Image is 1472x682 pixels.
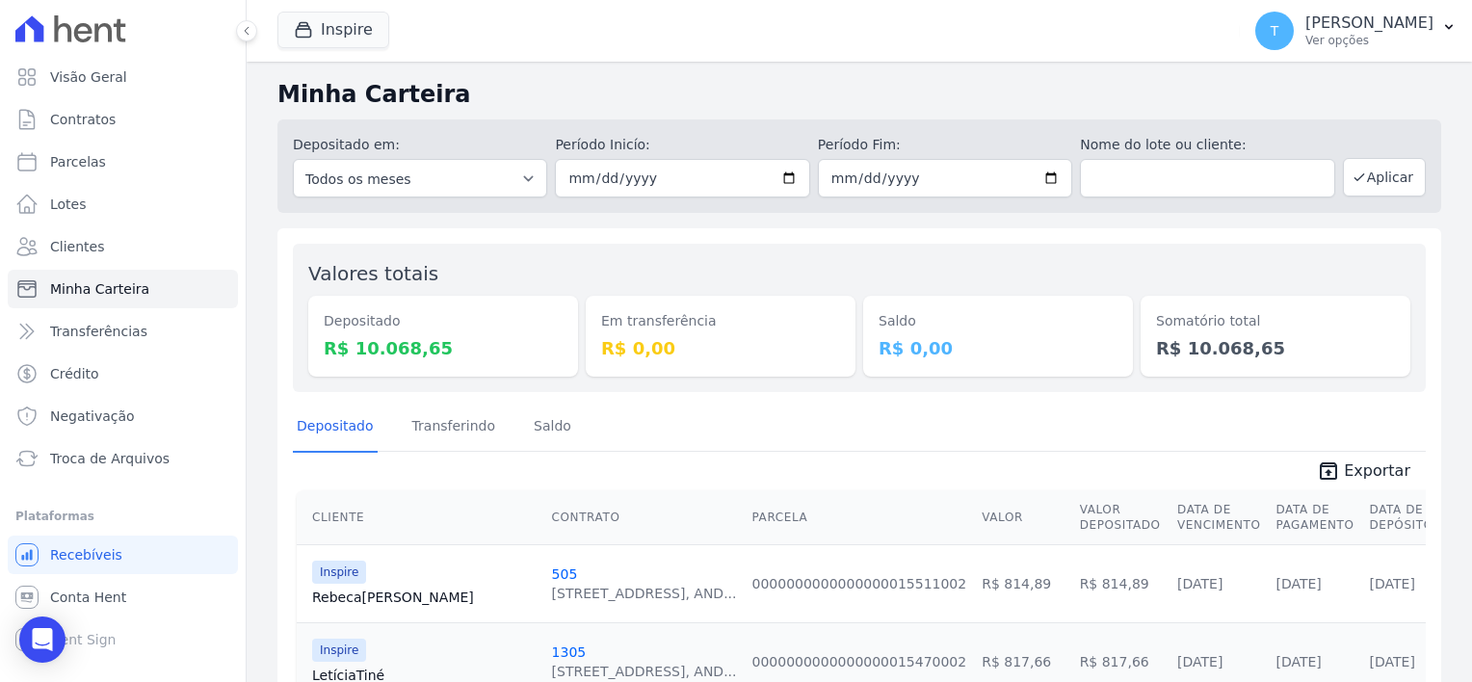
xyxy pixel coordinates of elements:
[1072,490,1170,545] th: Valor Depositado
[1156,311,1395,331] dt: Somatório total
[50,364,99,383] span: Crédito
[277,12,389,48] button: Inspire
[1177,654,1222,669] a: [DATE]
[324,311,563,331] dt: Depositado
[552,584,737,603] div: [STREET_ADDRESS], AND...
[15,505,230,528] div: Plataformas
[50,110,116,129] span: Contratos
[8,185,238,223] a: Lotes
[552,566,578,582] a: 505
[1177,576,1222,591] a: [DATE]
[552,644,587,660] a: 1305
[530,403,575,453] a: Saldo
[1305,33,1433,48] p: Ver opções
[50,279,149,299] span: Minha Carteira
[324,335,563,361] dd: R$ 10.068,65
[50,588,126,607] span: Conta Hent
[8,397,238,435] a: Negativação
[308,262,438,285] label: Valores totais
[8,227,238,266] a: Clientes
[555,135,809,155] label: Período Inicío:
[879,311,1117,331] dt: Saldo
[752,576,967,591] a: 0000000000000000015511002
[1305,13,1433,33] p: [PERSON_NAME]
[1362,490,1441,545] th: Data de Depósito
[752,654,967,669] a: 0000000000000000015470002
[544,490,745,545] th: Contrato
[408,403,500,453] a: Transferindo
[8,536,238,574] a: Recebíveis
[1271,24,1279,38] span: T
[312,588,537,607] a: Rebeca[PERSON_NAME]
[297,490,544,545] th: Cliente
[1156,335,1395,361] dd: R$ 10.068,65
[50,545,122,564] span: Recebíveis
[8,58,238,96] a: Visão Geral
[312,639,366,662] span: Inspire
[8,270,238,308] a: Minha Carteira
[818,135,1072,155] label: Período Fim:
[974,490,1071,545] th: Valor
[8,143,238,181] a: Parcelas
[8,312,238,351] a: Transferências
[745,490,975,545] th: Parcela
[312,561,366,584] span: Inspire
[1301,459,1426,486] a: unarchive Exportar
[8,578,238,616] a: Conta Hent
[277,77,1441,112] h2: Minha Carteira
[1370,576,1415,591] a: [DATE]
[1240,4,1472,58] button: T [PERSON_NAME] Ver opções
[50,195,87,214] span: Lotes
[1080,135,1334,155] label: Nome do lote ou cliente:
[1072,544,1170,622] td: R$ 814,89
[1275,576,1321,591] a: [DATE]
[50,67,127,87] span: Visão Geral
[879,335,1117,361] dd: R$ 0,00
[50,152,106,171] span: Parcelas
[1344,459,1410,483] span: Exportar
[50,322,147,341] span: Transferências
[1343,158,1426,197] button: Aplicar
[974,544,1071,622] td: R$ 814,89
[50,237,104,256] span: Clientes
[1370,654,1415,669] a: [DATE]
[1317,459,1340,483] i: unarchive
[1268,490,1361,545] th: Data de Pagamento
[552,662,737,681] div: [STREET_ADDRESS], AND...
[8,439,238,478] a: Troca de Arquivos
[601,335,840,361] dd: R$ 0,00
[8,100,238,139] a: Contratos
[8,354,238,393] a: Crédito
[601,311,840,331] dt: Em transferência
[293,137,400,152] label: Depositado em:
[50,449,170,468] span: Troca de Arquivos
[293,403,378,453] a: Depositado
[19,616,66,663] div: Open Intercom Messenger
[1170,490,1268,545] th: Data de Vencimento
[50,407,135,426] span: Negativação
[1275,654,1321,669] a: [DATE]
